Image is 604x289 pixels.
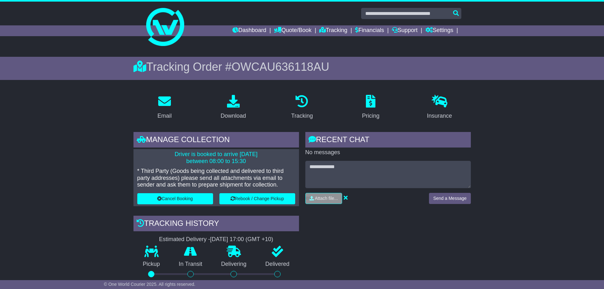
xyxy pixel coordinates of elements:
[133,60,471,74] div: Tracking Order #
[231,60,329,73] span: OWCAU636118AU
[319,25,347,36] a: Tracking
[133,236,299,243] div: Estimated Delivery -
[137,151,295,165] p: Driver is booked to arrive [DATE] between 08:00 to 15:30
[358,93,384,122] a: Pricing
[256,261,299,268] p: Delivered
[423,93,456,122] a: Insurance
[157,112,172,120] div: Email
[305,132,471,149] div: RECENT CHAT
[427,112,452,120] div: Insurance
[133,261,170,268] p: Pickup
[362,112,380,120] div: Pricing
[219,193,295,204] button: Rebook / Change Pickup
[104,282,196,287] span: © One World Courier 2025. All rights reserved.
[291,112,313,120] div: Tracking
[305,149,471,156] p: No messages
[153,93,176,122] a: Email
[133,132,299,149] div: Manage collection
[425,25,453,36] a: Settings
[221,112,246,120] div: Download
[137,168,295,188] p: * Third Party (Goods being collected and delivered to third party addresses) please send all atta...
[274,25,311,36] a: Quote/Book
[392,25,418,36] a: Support
[133,216,299,233] div: Tracking history
[355,25,384,36] a: Financials
[169,261,212,268] p: In Transit
[210,236,273,243] div: [DATE] 17:00 (GMT +10)
[137,193,213,204] button: Cancel Booking
[232,25,266,36] a: Dashboard
[429,193,471,204] button: Send a Message
[217,93,250,122] a: Download
[287,93,317,122] a: Tracking
[212,261,256,268] p: Delivering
